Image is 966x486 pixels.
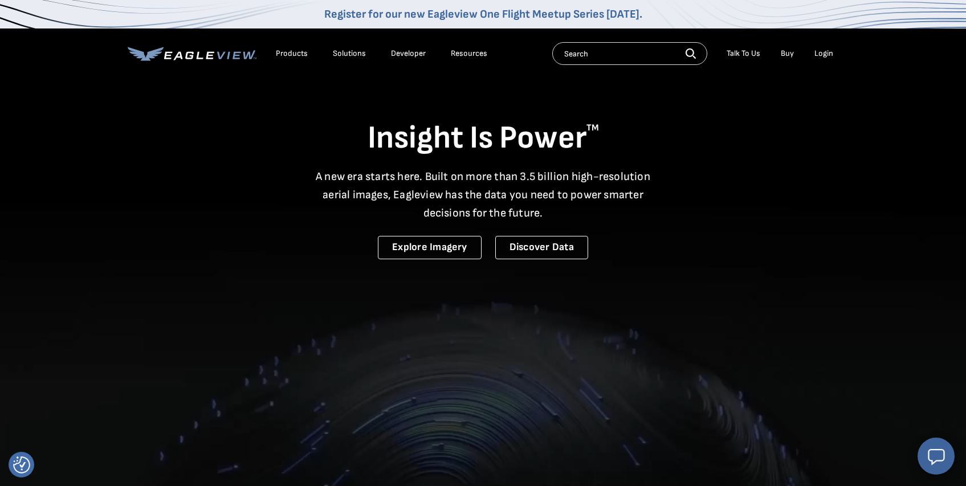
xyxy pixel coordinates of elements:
button: Open chat window [918,438,955,475]
a: Explore Imagery [378,236,482,259]
div: Products [276,48,308,59]
a: Buy [781,48,794,59]
a: Register for our new Eagleview One Flight Meetup Series [DATE]. [324,7,642,21]
a: Developer [391,48,426,59]
img: Revisit consent button [13,456,30,473]
div: Login [814,48,833,59]
div: Resources [451,48,487,59]
input: Search [552,42,707,65]
button: Consent Preferences [13,456,30,473]
p: A new era starts here. Built on more than 3.5 billion high-resolution aerial images, Eagleview ha... [309,168,658,222]
h1: Insight Is Power [128,119,839,158]
div: Talk To Us [727,48,760,59]
a: Discover Data [495,236,588,259]
sup: TM [586,122,599,133]
div: Solutions [333,48,366,59]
